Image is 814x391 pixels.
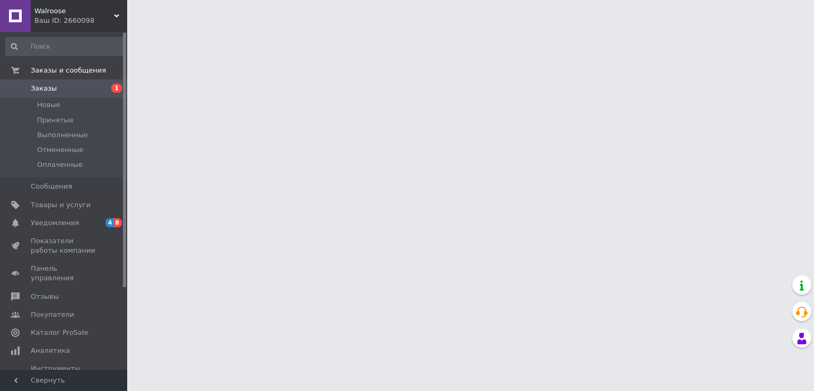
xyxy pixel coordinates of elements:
span: Сообщения [31,182,72,191]
span: Аналитика [31,346,70,356]
span: Заказы [31,84,57,93]
span: Отзывы [31,292,59,301]
span: 8 [113,218,122,227]
span: Каталог ProSale [31,328,88,337]
span: Покупатели [31,310,74,319]
span: Товары и услуги [31,200,91,210]
span: 1 [111,84,122,93]
span: Выполненные [37,130,88,140]
input: Поиск [5,37,125,56]
div: Ваш ID: 2660098 [34,16,127,25]
span: Заказы и сообщения [31,66,106,75]
span: Панель управления [31,264,98,283]
span: Новые [37,100,60,110]
span: Уведомления [31,218,79,228]
span: Оплаченные [37,160,83,170]
span: Walroose [34,6,114,16]
span: Показатели работы компании [31,236,98,255]
span: Принятые [37,115,74,125]
span: 4 [105,218,114,227]
span: Инструменты вебмастера и SEO [31,364,98,383]
span: Отмененные [37,145,83,155]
